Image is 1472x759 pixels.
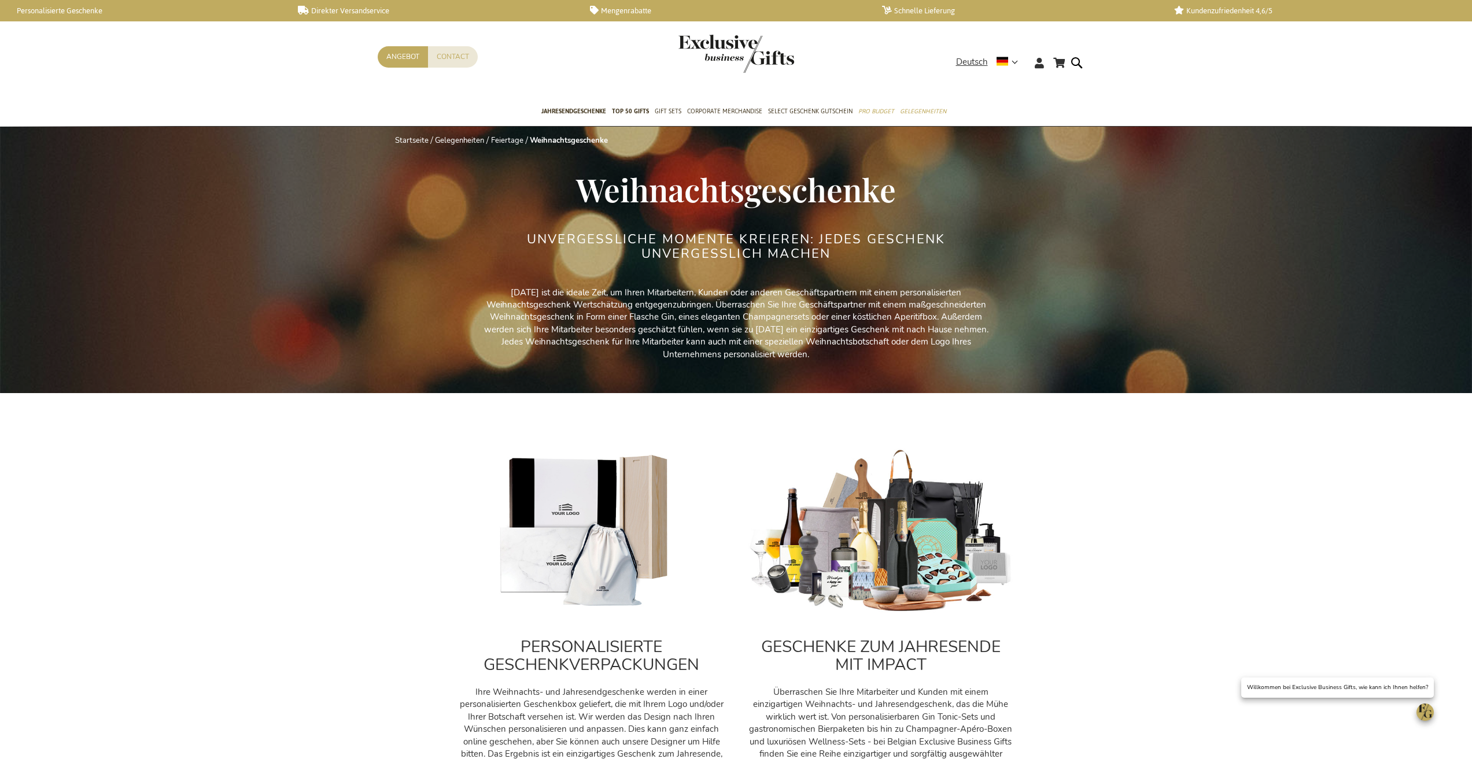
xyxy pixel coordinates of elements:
[476,287,997,361] p: [DATE] ist die ideale Zeit, um Ihren Mitarbeitern, Kunden oder anderen Geschäftspartnern mit eine...
[435,135,484,146] a: Gelegenheiten
[530,135,608,146] strong: Weihnachtsgeschenke
[428,46,478,68] a: Contact
[395,135,429,146] a: Startseite
[768,98,853,127] a: Select Geschenk Gutschein
[678,35,794,73] img: Exclusive Business gifts logo
[858,105,894,117] span: Pro Budget
[459,449,725,614] img: Personalised_gifts
[1174,6,1448,16] a: Kundenzufriedenheit 4,6/5
[748,638,1014,674] h2: GESCHENKE ZUM JAHRESENDE MIT IMPACT
[882,6,1156,16] a: Schnelle Lieferung
[6,6,279,16] a: Personalisierte Geschenke
[655,105,681,117] span: Gift Sets
[519,232,953,260] h2: UNVERGESSLICHE MOMENTE KREIEREN: JEDES GESCHENK UNVERGESSLICH MACHEN
[612,98,649,127] a: TOP 50 Gifts
[768,105,853,117] span: Select Geschenk Gutschein
[687,98,762,127] a: Corporate Merchandise
[491,135,523,146] a: Feiertage
[687,105,762,117] span: Corporate Merchandise
[678,35,736,73] a: store logo
[858,98,894,127] a: Pro Budget
[541,98,606,127] a: Jahresendgeschenke
[900,98,946,127] a: Gelegenheiten
[541,105,606,117] span: Jahresendgeschenke
[590,6,864,16] a: Mengenrabatte
[900,105,946,117] span: Gelegenheiten
[655,98,681,127] a: Gift Sets
[298,6,571,16] a: Direkter Versandservice
[576,168,896,210] span: Weihnachtsgeschenke
[378,46,428,68] a: Angebot
[956,55,988,69] span: Deutsch
[459,638,725,674] h2: PERSONALISIERTE GESCHENKVERPACKUNGEN
[612,105,649,117] span: TOP 50 Gifts
[748,449,1014,614] img: cadeau_personeel_medewerkers-kerst_1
